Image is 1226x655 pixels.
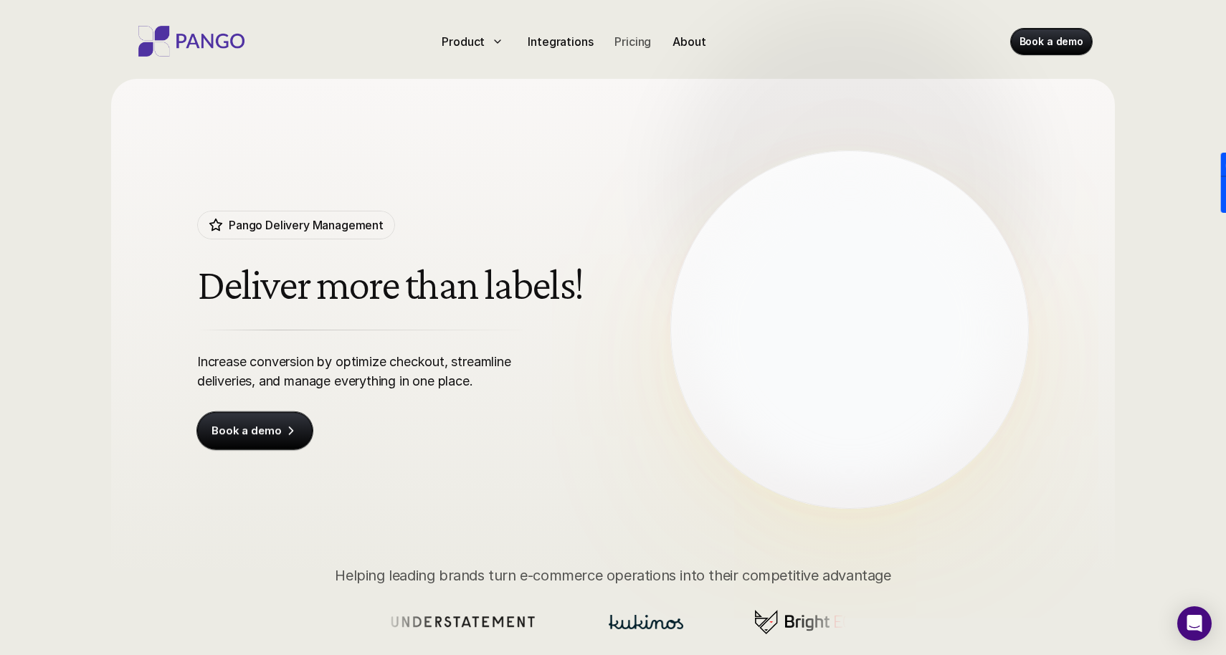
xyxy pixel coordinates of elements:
[673,33,705,50] p: About
[614,33,651,50] p: Pricing
[1177,606,1212,641] div: Open Intercom Messenger
[212,424,281,438] p: Book a demo
[442,33,485,50] p: Product
[335,565,890,586] p: Helping leading brands turn e-commerce operations into their competitive advantage
[1020,34,1083,49] p: Book a demo
[522,30,599,53] a: Integrations
[1011,29,1092,54] a: Book a demo
[528,33,593,50] p: Integrations
[229,216,384,234] p: Pango Delivery Management
[609,30,657,53] a: Pricing
[197,352,546,391] p: Increase conversion by optimize checkout, streamline deliveries, and manage everything in one place.
[667,30,711,53] a: About
[197,261,632,308] h1: Deliver more than labels!
[197,412,313,449] a: Book a demo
